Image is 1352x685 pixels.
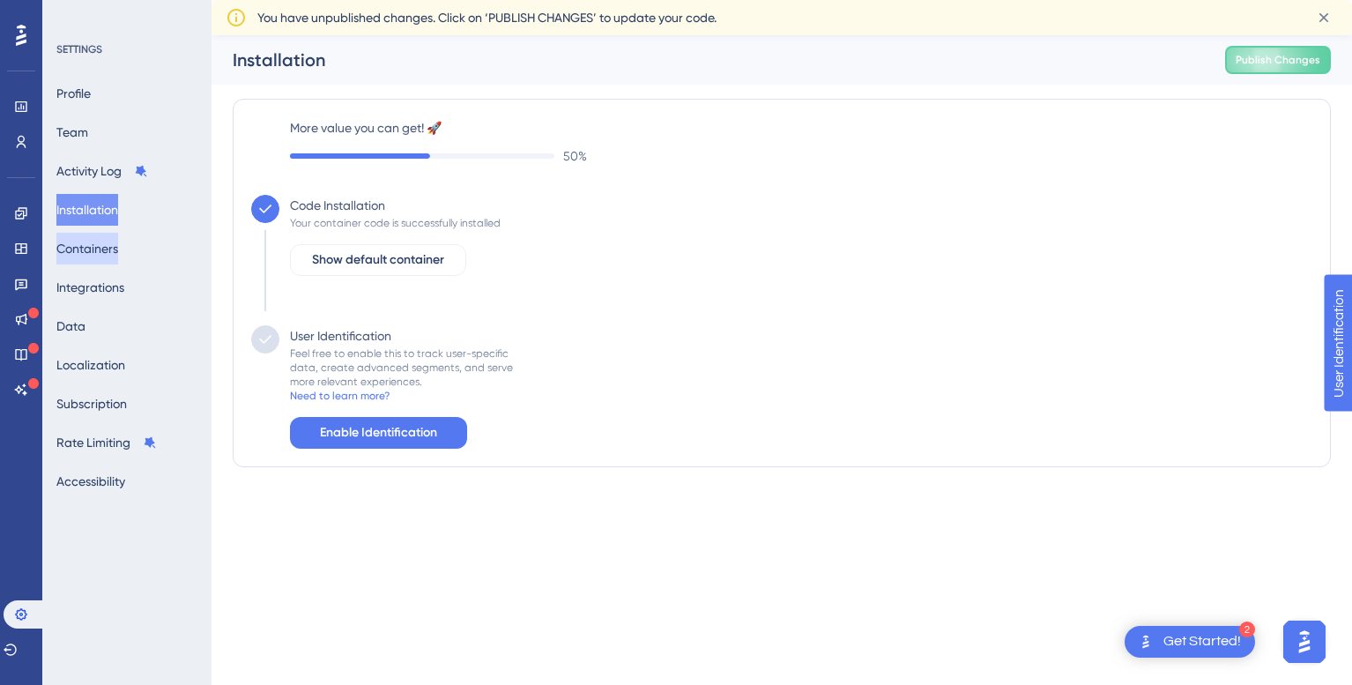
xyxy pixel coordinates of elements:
[290,325,391,346] div: User Identification
[1225,46,1331,74] button: Publish Changes
[1163,632,1241,651] div: Get Started!
[14,4,123,26] span: User Identification
[320,422,437,443] span: Enable Identification
[233,48,1181,72] div: Installation
[56,349,125,381] button: Localization
[1278,615,1331,668] iframe: UserGuiding AI Assistant Launcher
[257,7,717,28] span: You have unpublished changes. Click on ‘PUBLISH CHANGES’ to update your code.
[56,310,85,342] button: Data
[1135,631,1156,652] img: launcher-image-alternative-text
[56,194,118,226] button: Installation
[290,244,466,276] button: Show default container
[1239,622,1255,637] div: 2
[56,155,148,187] button: Activity Log
[56,233,118,264] button: Containers
[56,42,199,56] div: SETTINGS
[56,388,127,420] button: Subscription
[290,389,390,403] div: Need to learn more?
[290,117,1312,138] label: More value you can get! 🚀
[290,346,513,389] div: Feel free to enable this to track user-specific data, create advanced segments, and serve more re...
[56,78,91,109] button: Profile
[56,272,124,303] button: Integrations
[1236,53,1320,67] span: Publish Changes
[56,116,88,148] button: Team
[56,465,125,497] button: Accessibility
[56,427,157,458] button: Rate Limiting
[290,195,385,216] div: Code Installation
[312,249,444,271] span: Show default container
[1125,626,1255,658] div: Open Get Started! checklist, remaining modules: 2
[290,216,501,230] div: Your container code is successfully installed
[290,417,467,449] button: Enable Identification
[563,145,587,167] span: 50 %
